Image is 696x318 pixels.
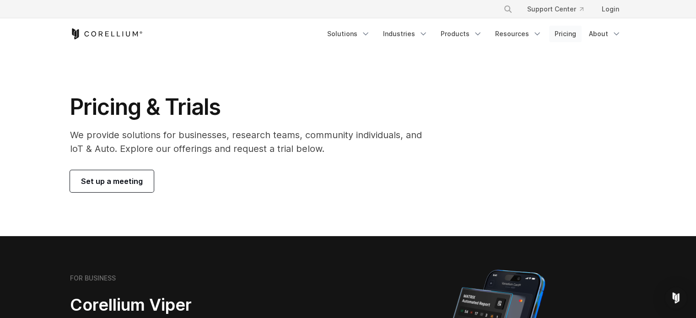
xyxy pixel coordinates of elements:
a: Resources [490,26,547,42]
a: Corellium Home [70,28,143,39]
span: Set up a meeting [81,176,143,187]
h6: FOR BUSINESS [70,274,116,282]
div: Open Intercom Messenger [665,287,687,309]
a: Pricing [549,26,582,42]
a: Login [594,1,626,17]
h2: Corellium Viper [70,295,304,315]
a: Solutions [322,26,376,42]
h1: Pricing & Trials [70,93,435,121]
a: Industries [378,26,433,42]
a: Products [435,26,488,42]
a: About [583,26,626,42]
p: We provide solutions for businesses, research teams, community individuals, and IoT & Auto. Explo... [70,128,435,156]
a: Support Center [520,1,591,17]
div: Navigation Menu [322,26,626,42]
div: Navigation Menu [492,1,626,17]
a: Set up a meeting [70,170,154,192]
button: Search [500,1,516,17]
